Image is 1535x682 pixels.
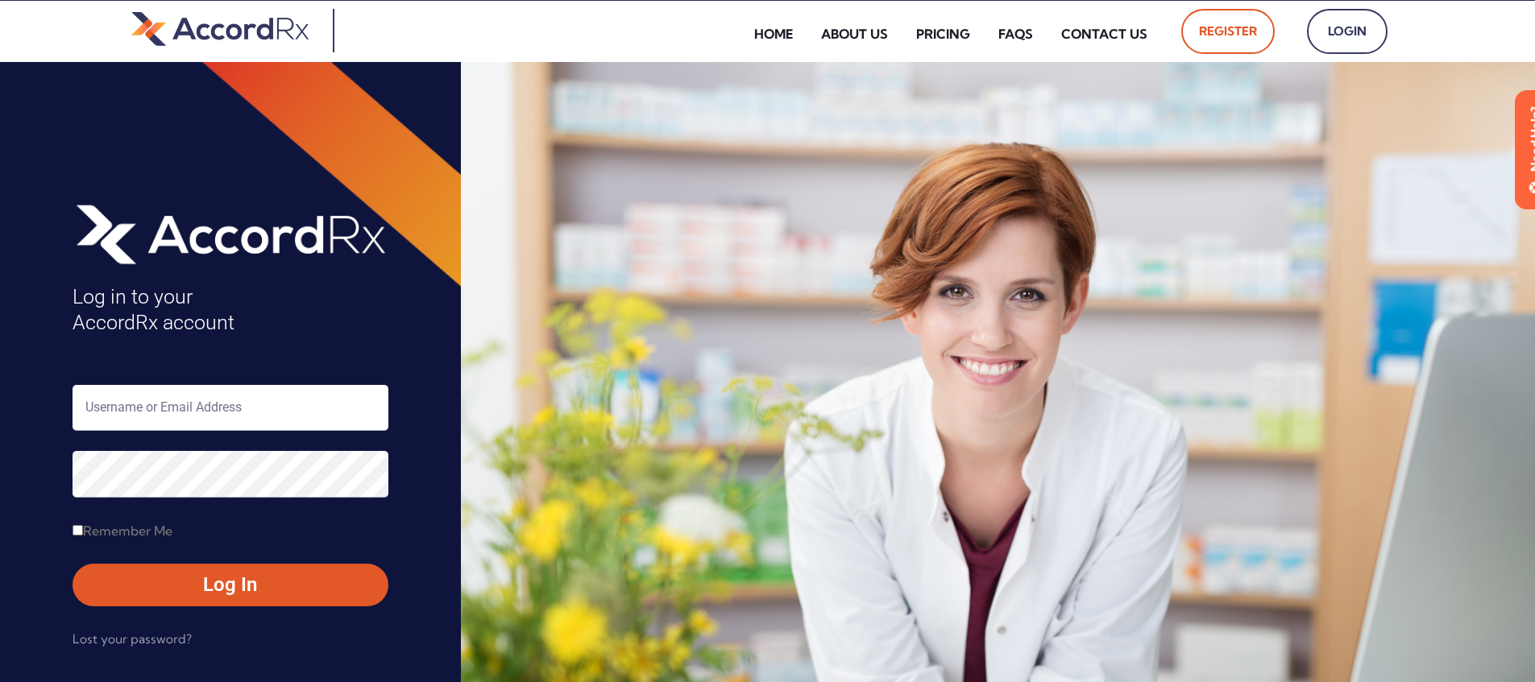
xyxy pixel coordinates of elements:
[904,15,982,52] a: Pricing
[1049,15,1160,52] a: Contact Us
[986,15,1045,52] a: FAQs
[73,525,83,535] input: Remember Me
[73,564,388,606] button: Log In
[73,518,172,544] label: Remember Me
[73,284,388,337] h4: Log in to your AccordRx account
[1181,9,1275,54] a: Register
[73,626,192,652] a: Lost your password?
[73,385,388,431] input: Username or Email Address
[1307,9,1388,54] a: Login
[742,15,805,52] a: Home
[1325,19,1370,44] span: Login
[73,199,388,268] img: AccordRx_logo_header_white
[131,9,309,48] img: default-logo
[1199,19,1257,44] span: Register
[809,15,900,52] a: About Us
[89,572,372,597] span: Log In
